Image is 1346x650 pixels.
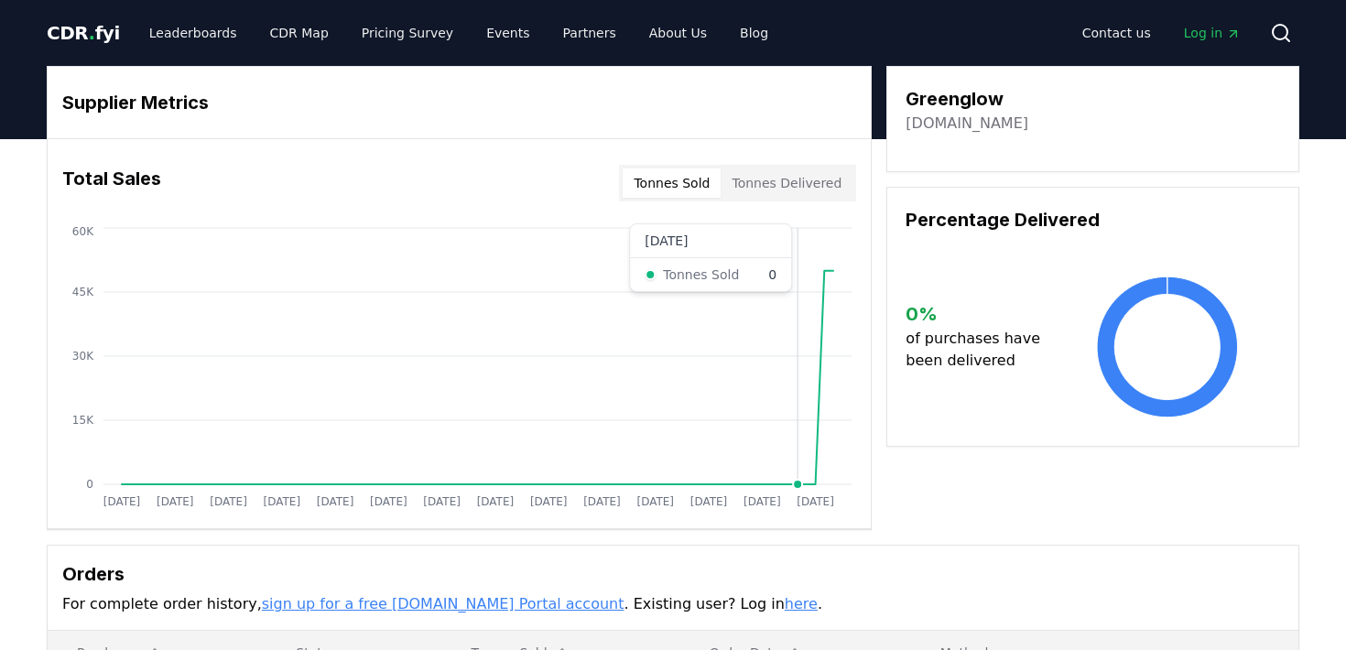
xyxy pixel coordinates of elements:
a: Partners [548,16,631,49]
tspan: [DATE] [690,495,728,508]
a: sign up for a free [DOMAIN_NAME] Portal account [262,595,624,612]
tspan: [DATE] [370,495,407,508]
tspan: 0 [86,478,93,491]
a: Events [472,16,544,49]
tspan: [DATE] [264,495,301,508]
a: Log in [1169,16,1255,49]
span: . [89,22,95,44]
a: here [785,595,818,612]
tspan: [DATE] [157,495,194,508]
tspan: [DATE] [530,495,568,508]
a: CDR Map [255,16,343,49]
a: About Us [635,16,722,49]
tspan: 30K [72,350,94,363]
h3: Greenglow [906,85,1028,113]
nav: Main [1068,16,1255,49]
tspan: [DATE] [423,495,461,508]
tspan: [DATE] [317,495,354,508]
tspan: [DATE] [477,495,515,508]
nav: Main [135,16,783,49]
p: For complete order history, . Existing user? Log in . [62,593,1284,615]
span: Log in [1184,24,1241,42]
a: Leaderboards [135,16,252,49]
tspan: [DATE] [636,495,674,508]
h3: Total Sales [62,165,161,201]
h3: Percentage Delivered [906,206,1280,233]
span: CDR fyi [47,22,120,44]
h3: Supplier Metrics [62,89,856,116]
tspan: [DATE] [744,495,781,508]
tspan: [DATE] [797,495,834,508]
tspan: 15K [72,414,94,427]
a: Pricing Survey [347,16,468,49]
h3: Orders [62,560,1284,588]
a: Blog [725,16,783,49]
tspan: [DATE] [583,495,621,508]
p: of purchases have been delivered [906,328,1055,372]
button: Tonnes Sold [623,168,721,198]
button: Tonnes Delivered [721,168,852,198]
a: Contact us [1068,16,1166,49]
tspan: 60K [72,225,94,238]
tspan: [DATE] [210,495,247,508]
tspan: [DATE] [103,495,141,508]
a: [DOMAIN_NAME] [906,113,1028,135]
tspan: 45K [72,286,94,298]
a: CDR.fyi [47,20,120,46]
h3: 0 % [906,300,1055,328]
